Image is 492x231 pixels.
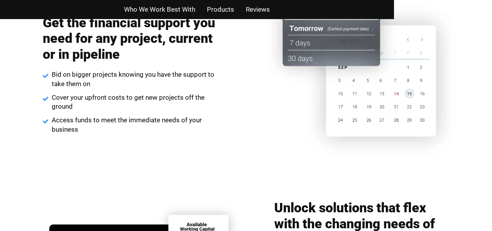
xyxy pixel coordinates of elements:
[50,116,218,134] span: Access funds to meet the immediate needs of your business
[50,93,218,112] span: Cover your upfront costs to get new projects off the ground
[43,15,218,62] h2: Get the financial support you need for any project, current or in pipeline
[246,4,270,15] a: Reviews
[124,4,195,15] a: Who We Work Best With
[50,70,218,89] span: Bid on bigger projects knowing you have the support to take them on
[207,4,234,15] a: Products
